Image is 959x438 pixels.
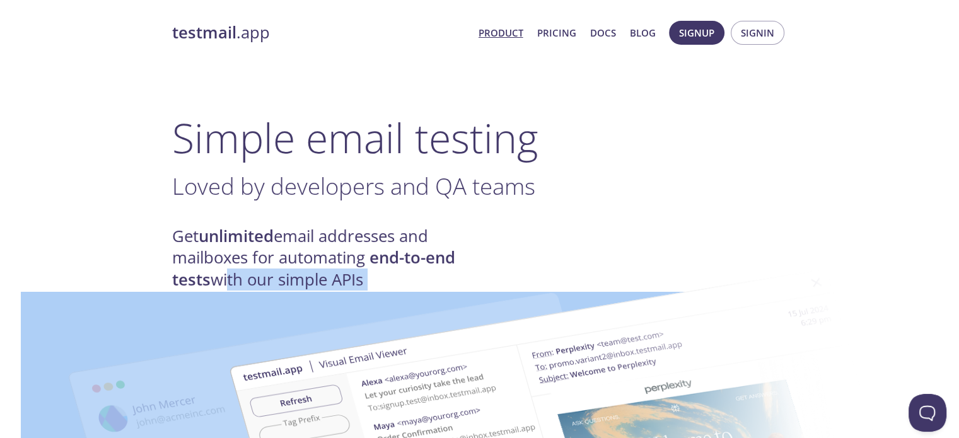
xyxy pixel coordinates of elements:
[679,25,714,41] span: Signup
[172,22,468,43] a: testmail.app
[172,226,480,291] h4: Get email addresses and mailboxes for automating with our simple APIs
[172,21,236,43] strong: testmail
[630,25,656,41] a: Blog
[731,21,784,45] button: Signin
[669,21,724,45] button: Signup
[909,394,946,432] iframe: Help Scout Beacon - Open
[172,113,788,162] h1: Simple email testing
[479,25,523,41] a: Product
[172,170,535,202] span: Loved by developers and QA teams
[199,225,274,247] strong: unlimited
[741,25,774,41] span: Signin
[590,25,616,41] a: Docs
[537,25,576,41] a: Pricing
[172,246,455,290] strong: end-to-end tests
